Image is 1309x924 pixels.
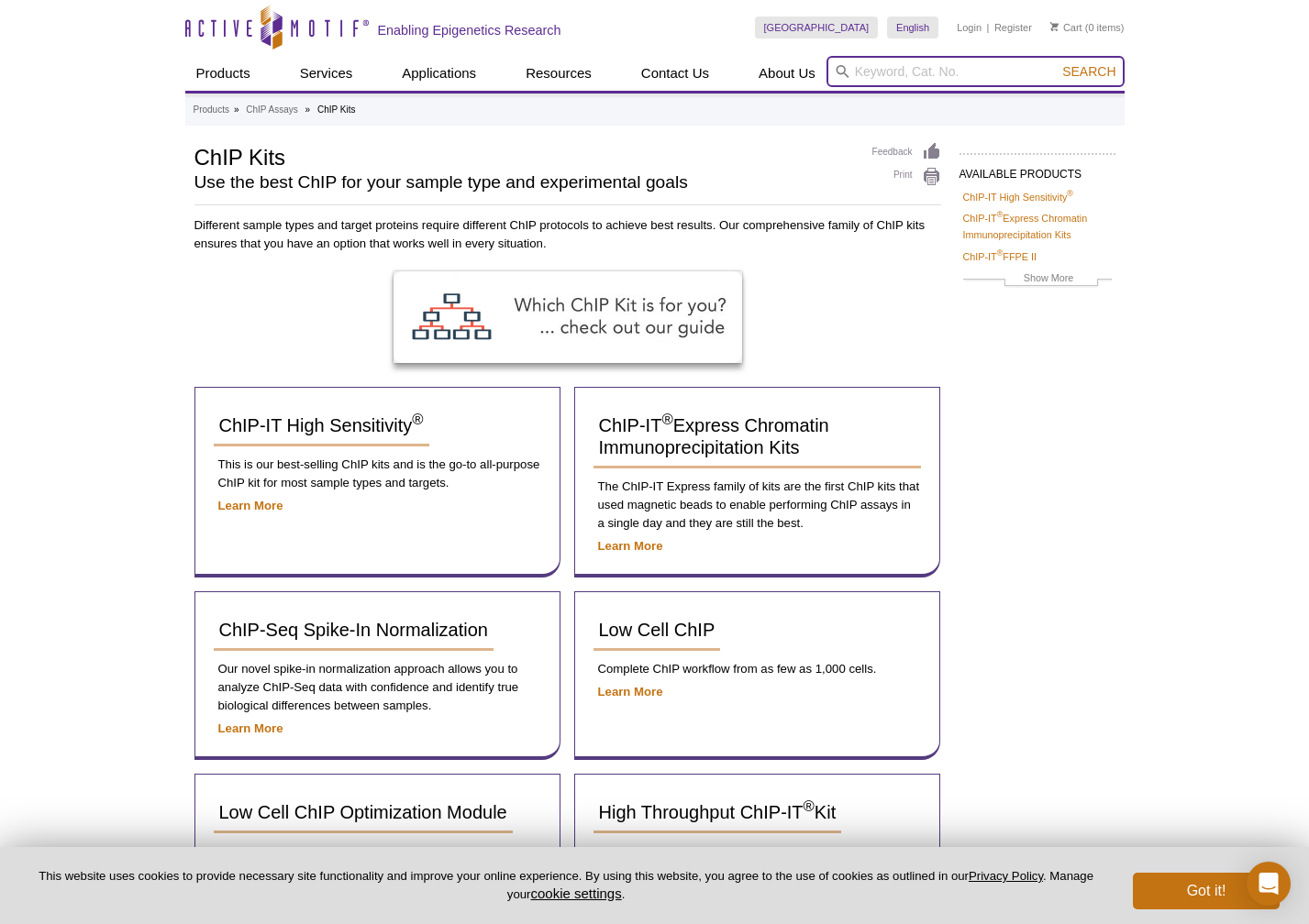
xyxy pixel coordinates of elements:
a: Show More [963,269,1112,291]
li: » [305,104,311,115]
a: Contact Us [630,56,720,91]
a: Login [957,21,982,34]
a: Applications [391,56,487,91]
li: ChIP Kits [317,104,356,115]
sup: ® [997,211,1004,220]
span: ChIP-Seq Spike-In Normalization [219,620,488,640]
a: Learn More [598,685,663,698]
h2: Enabling Epigenetics Research [378,22,561,38]
p: Optimize low cell ChIP assays and easily perform troubleshooting. [214,842,541,879]
p: Complete ChIP workflow from as few as 1,000 cells. [593,660,921,678]
a: Privacy Policy [969,869,1043,883]
a: Products [185,56,261,91]
p: Optimized protocol and reagents for robust and efficient ChIP, generating 24 next-gen sequencing-... [593,842,921,897]
li: (0 items) [1050,16,1125,38]
a: [GEOGRAPHIC_DATA] [755,16,879,38]
img: Your Cart [1050,22,1059,31]
span: Search [1062,64,1115,79]
span: High Throughput ChIP-IT Kit [599,802,837,822]
a: ChIP-Seq Spike-In Normalization [214,610,494,651]
input: Keyword, Cat. No. [826,56,1125,87]
sup: ® [997,248,1004,258]
a: Products [194,102,229,118]
p: Different sample types and target proteins require different ChIP protocols to achieve best resul... [194,216,941,253]
li: | [987,16,990,38]
a: High Throughput ChIP-IT®Kit [593,793,842,833]
h2: AVAILABLE PRODUCTS [960,153,1115,186]
a: ChIP-IT High Sensitivity® [214,406,429,446]
sup: ® [804,798,815,816]
a: Print [872,167,941,187]
sup: ® [412,412,423,429]
span: Low Cell ChIP Optimization Module [219,802,507,822]
a: Register [994,21,1032,34]
a: Low Cell ChIP [593,610,721,651]
a: ChIP-IT®Express Chromatin Immunoprecipitation Kits [593,406,921,468]
span: Low Cell ChIP [599,620,716,640]
p: This is our best-selling ChIP kits and is the go-to all-purpose ChIP kit for most sample types an... [214,456,541,492]
span: ChIP-IT Express Chromatin Immunoprecipitation Kits [599,415,829,457]
a: Low Cell ChIP Optimization Module [214,793,513,833]
sup: ® [1067,189,1073,198]
a: ChIP-IT®Express Chromatin Immunoprecipitation Kits [963,210,1112,243]
button: cookie settings [530,885,621,901]
li: » [234,104,239,115]
h1: ChIP Kits [194,142,854,170]
h2: Use the best ChIP for your sample type and experimental goals [194,174,854,191]
a: ChIP Assays [246,102,298,118]
a: About Us [748,56,826,91]
a: Learn More [598,539,663,553]
button: Search [1057,63,1121,80]
p: This website uses cookies to provide necessary site functionality and improve your online experie... [29,868,1103,903]
a: English [887,16,938,38]
p: The ChIP-IT Express family of kits are the first ChIP kits that used magnetic beads to enable per... [593,478,921,533]
p: Our novel spike-in normalization approach allows you to analyze ChIP-Seq data with confidence and... [214,660,541,715]
sup: ® [661,412,672,429]
button: Got it! [1133,873,1280,909]
a: Learn More [218,499,283,512]
a: Learn More [218,721,283,735]
a: ChIP-IT®FFPE II [963,248,1037,265]
a: ChIP-IT High Sensitivity® [963,189,1073,205]
div: Open Intercom Messenger [1247,862,1291,906]
a: Services [289,56,364,91]
a: Cart [1050,21,1082,34]
span: ChIP-IT High Sensitivity [219,415,424,435]
img: ChIP Kit Selection Guide [394,271,742,363]
a: Feedback [872,142,941,162]
a: Resources [515,56,603,91]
